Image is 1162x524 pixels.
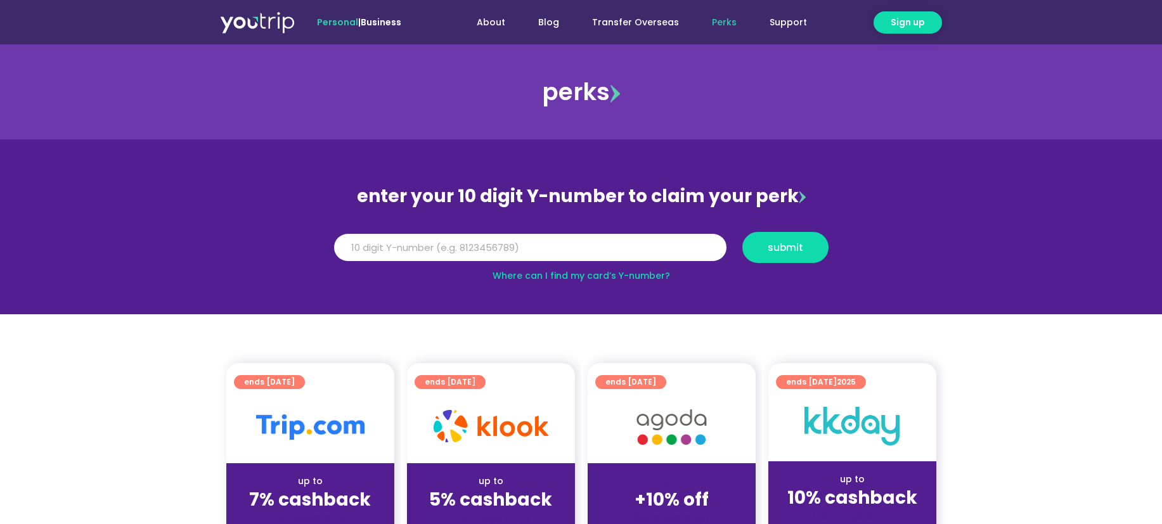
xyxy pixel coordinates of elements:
[778,473,926,486] div: up to
[436,11,823,34] nav: Menu
[522,11,576,34] a: Blog
[778,509,926,523] div: (for stays only)
[361,16,401,29] a: Business
[334,232,829,272] form: Y Number
[753,11,823,34] a: Support
[776,375,866,389] a: ends [DATE]2025
[415,375,486,389] a: ends [DATE]
[244,375,295,389] span: ends [DATE]
[768,243,803,252] span: submit
[317,16,401,29] span: |
[236,475,384,488] div: up to
[605,375,656,389] span: ends [DATE]
[576,11,695,34] a: Transfer Overseas
[837,376,856,387] span: 2025
[874,11,942,34] a: Sign up
[249,487,371,512] strong: 7% cashback
[417,475,565,488] div: up to
[695,11,753,34] a: Perks
[786,375,856,389] span: ends [DATE]
[234,375,305,389] a: ends [DATE]
[891,16,925,29] span: Sign up
[742,232,829,263] button: submit
[328,180,835,213] div: enter your 10 digit Y-number to claim your perk
[787,485,917,510] strong: 10% cashback
[460,11,522,34] a: About
[429,487,552,512] strong: 5% cashback
[334,234,726,262] input: 10 digit Y-number (e.g. 8123456789)
[660,475,683,487] span: up to
[317,16,358,29] span: Personal
[425,375,475,389] span: ends [DATE]
[493,269,670,282] a: Where can I find my card’s Y-number?
[635,487,709,512] strong: +10% off
[595,375,666,389] a: ends [DATE]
